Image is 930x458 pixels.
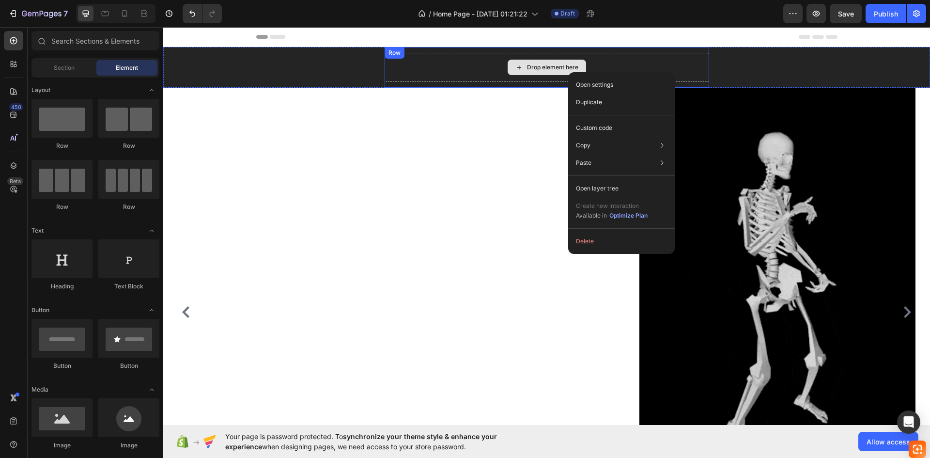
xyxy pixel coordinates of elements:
div: Image [31,441,93,450]
p: Paste [576,158,591,167]
span: synchronize your theme style & enhance your experience [225,432,497,451]
span: Toggle open [144,302,159,318]
span: Button [31,306,49,315]
span: Toggle open [144,382,159,397]
div: Button [98,362,159,370]
div: Row [223,21,239,30]
span: Your page is password protected. To when designing pages, we need access to your store password. [225,431,535,452]
span: Save [838,10,854,18]
span: Element [116,63,138,72]
span: Section [54,63,75,72]
span: Draft [560,9,575,18]
span: Media [31,385,48,394]
div: Optimize Plan [609,211,648,220]
span: Text [31,226,44,235]
div: Text Block [98,282,159,291]
div: Image [98,441,159,450]
button: Delete [572,233,671,250]
input: Search Sections & Elements [31,31,159,50]
div: Row [98,203,159,211]
p: Duplicate [576,98,602,107]
p: 7 [63,8,68,19]
span: Home Page - [DATE] 01:21:22 [433,9,527,19]
iframe: Design area [163,27,930,425]
p: Open layer tree [576,184,619,193]
div: Drop element here [364,36,415,44]
div: Beta [7,177,23,185]
div: Open Intercom Messenger [897,411,920,434]
div: Row [31,203,93,211]
span: Toggle open [144,223,159,238]
button: Optimize Plan [609,211,648,221]
button: Publish [866,4,906,23]
div: Button [31,362,93,370]
button: Allow access [858,432,918,451]
span: Toggle open [144,82,159,98]
button: Carousel Back Arrow [15,277,31,293]
span: Available in [576,212,607,219]
span: / [429,9,431,19]
p: Open settings [576,80,613,89]
div: Row [31,142,93,150]
button: Carousel Next Arrow [736,277,752,293]
p: Custom code [576,124,612,132]
div: Row [98,142,159,150]
span: Layout [31,86,50,95]
div: Publish [874,9,898,19]
button: Save [830,4,862,23]
p: Create new interaction [576,201,648,211]
div: Undo/Redo [183,4,222,23]
div: Heading [31,282,93,291]
button: 7 [4,4,72,23]
div: 450 [9,103,23,111]
span: Allow access [867,437,910,447]
p: Copy [576,141,590,150]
